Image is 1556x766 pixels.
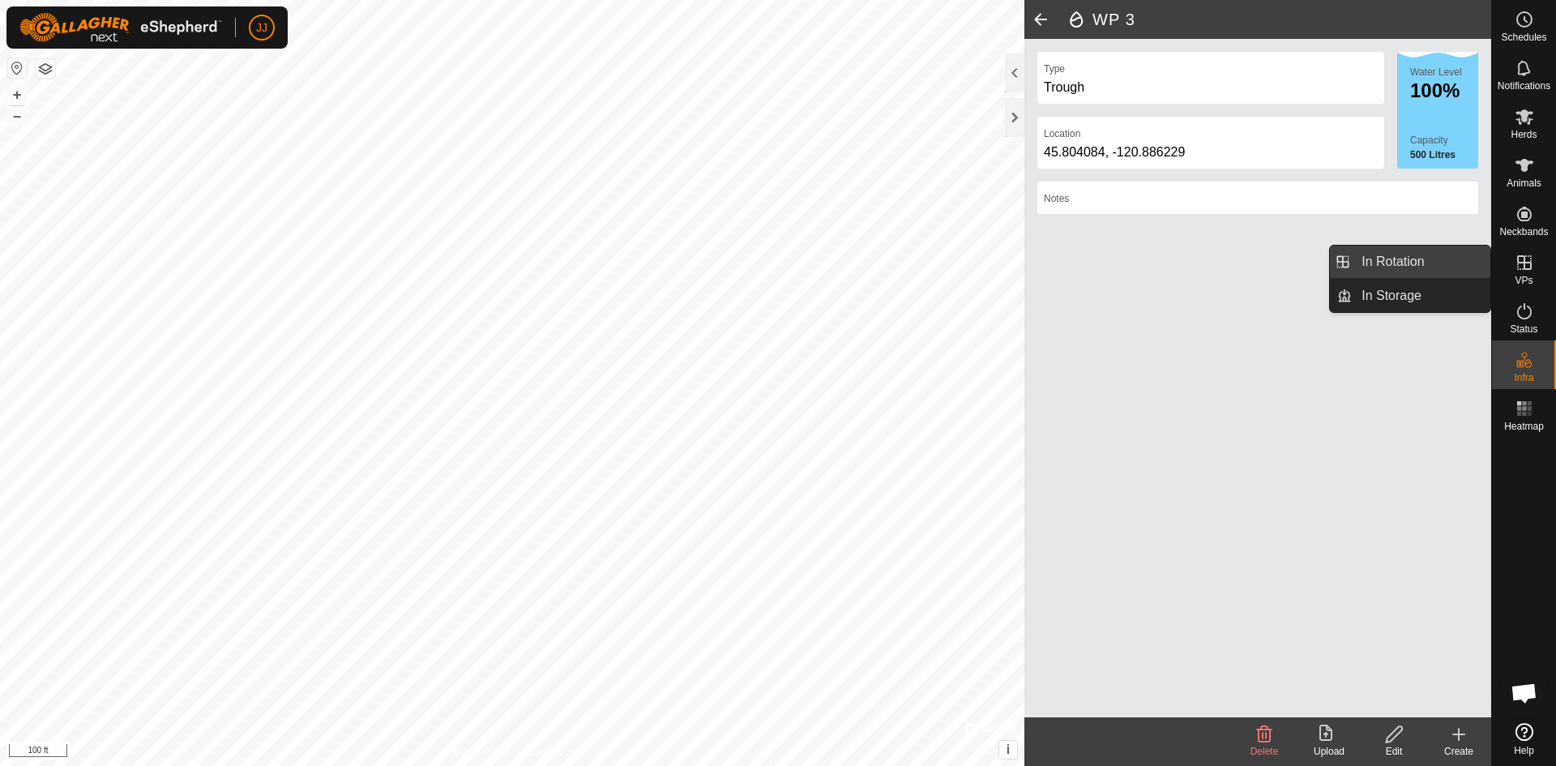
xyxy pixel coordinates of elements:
[1492,717,1556,762] a: Help
[1410,81,1478,101] div: 100%
[256,19,267,36] span: JJ
[7,58,27,78] button: Reset Map
[1501,32,1546,42] span: Schedules
[1515,276,1532,285] span: VPs
[1410,148,1478,162] label: 500 Litres
[1044,126,1080,141] label: Location
[1330,280,1490,312] li: In Storage
[1511,130,1537,139] span: Herds
[999,741,1017,759] button: i
[1426,744,1491,759] div: Create
[1514,373,1533,383] span: Infra
[1044,143,1378,162] div: 45.804084, -120.886229
[1352,280,1490,312] a: In Storage
[1044,62,1065,76] label: Type
[1067,10,1491,29] h2: WP 3
[7,106,27,126] button: –
[36,59,55,79] button: Map Layers
[1250,746,1279,757] span: Delete
[1500,669,1549,717] div: Open chat
[1504,422,1544,431] span: Heatmap
[1498,81,1550,91] span: Notifications
[1510,324,1537,334] span: Status
[1514,746,1534,755] span: Help
[528,745,576,760] a: Contact Us
[1410,133,1478,148] label: Capacity
[448,745,509,760] a: Privacy Policy
[19,13,222,42] img: Gallagher Logo
[1410,66,1462,78] label: Water Level
[1044,78,1378,97] div: Trough
[1044,191,1069,206] label: Notes
[1499,227,1548,237] span: Neckbands
[1352,246,1490,278] a: In Rotation
[1361,744,1426,759] div: Edit
[1361,286,1421,306] span: In Storage
[1330,246,1490,278] li: In Rotation
[7,85,27,105] button: +
[1007,742,1010,756] span: i
[1507,178,1541,188] span: Animals
[1297,744,1361,759] div: Upload
[1361,252,1424,272] span: In Rotation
